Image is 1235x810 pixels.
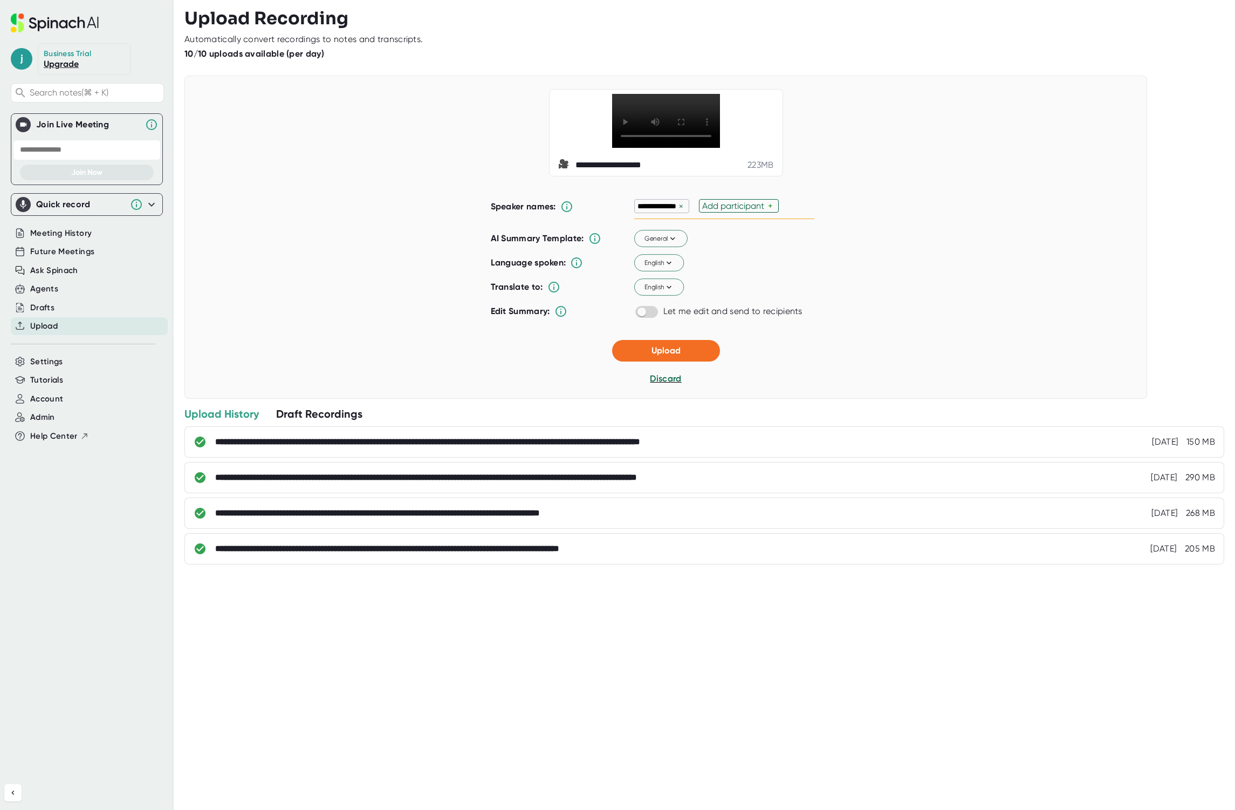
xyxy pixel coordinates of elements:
button: Meeting History [30,227,92,240]
span: English [644,282,674,292]
div: × [676,201,686,212]
span: Upload [651,345,681,356]
button: Collapse sidebar [4,784,22,801]
button: Agents [30,283,58,295]
div: + [768,201,776,211]
b: Translate to: [491,282,543,292]
div: 9/23/2025, 8:20:57 PM [1152,437,1178,447]
button: Discard [650,372,681,385]
b: Edit Summary: [491,306,550,316]
div: 223 MB [747,160,774,171]
div: 290 MB [1185,472,1215,483]
div: Draft Recordings [276,407,362,421]
div: Join Live Meeting [36,119,140,130]
div: Automatically convert recordings to notes and transcripts. [184,34,423,45]
button: Help Center [30,430,89,443]
div: Add participant [702,201,768,211]
button: English [634,279,684,296]
b: Language spoken: [491,257,566,268]
button: Admin [30,411,55,424]
span: Help Center [30,430,78,443]
div: 9/23/2025, 8:20:07 PM [1151,472,1177,483]
button: Upload [612,340,720,362]
div: 9/23/2025, 8:16:44 PM [1150,543,1176,554]
span: General [644,234,677,243]
div: Join Live MeetingJoin Live Meeting [16,114,158,135]
div: Quick record [36,199,125,210]
button: General [634,230,688,248]
button: Join Now [20,165,154,180]
div: Quick record [16,194,158,215]
b: Speaker names: [491,201,556,212]
div: Let me edit and send to recipients [663,306,802,317]
div: 9/23/2025, 8:18:55 PM [1151,508,1177,519]
span: Search notes (⌘ + K) [30,87,161,98]
span: j [11,48,32,70]
b: AI Summary Template: [491,233,584,244]
div: Business Trial [44,49,93,59]
a: Upgrade [44,59,79,69]
h3: Upload Recording [184,8,1224,29]
b: 10/10 uploads available (per day) [184,49,324,59]
div: 205 MB [1185,543,1215,554]
button: Account [30,393,63,405]
div: 150 MB [1186,437,1215,447]
button: Tutorials [30,374,63,386]
div: Upload History [184,407,259,421]
span: video [558,159,571,172]
span: English [644,258,674,268]
button: Drafts [30,302,54,314]
span: Join Now [71,168,102,177]
img: Join Live Meeting [18,119,29,130]
button: Future Meetings [30,246,94,258]
button: Ask Spinach [30,264,78,277]
button: English [634,255,684,272]
button: Settings [30,356,63,368]
div: 268 MB [1186,508,1215,519]
span: Discard [650,373,681,384]
button: Upload [30,320,58,332]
